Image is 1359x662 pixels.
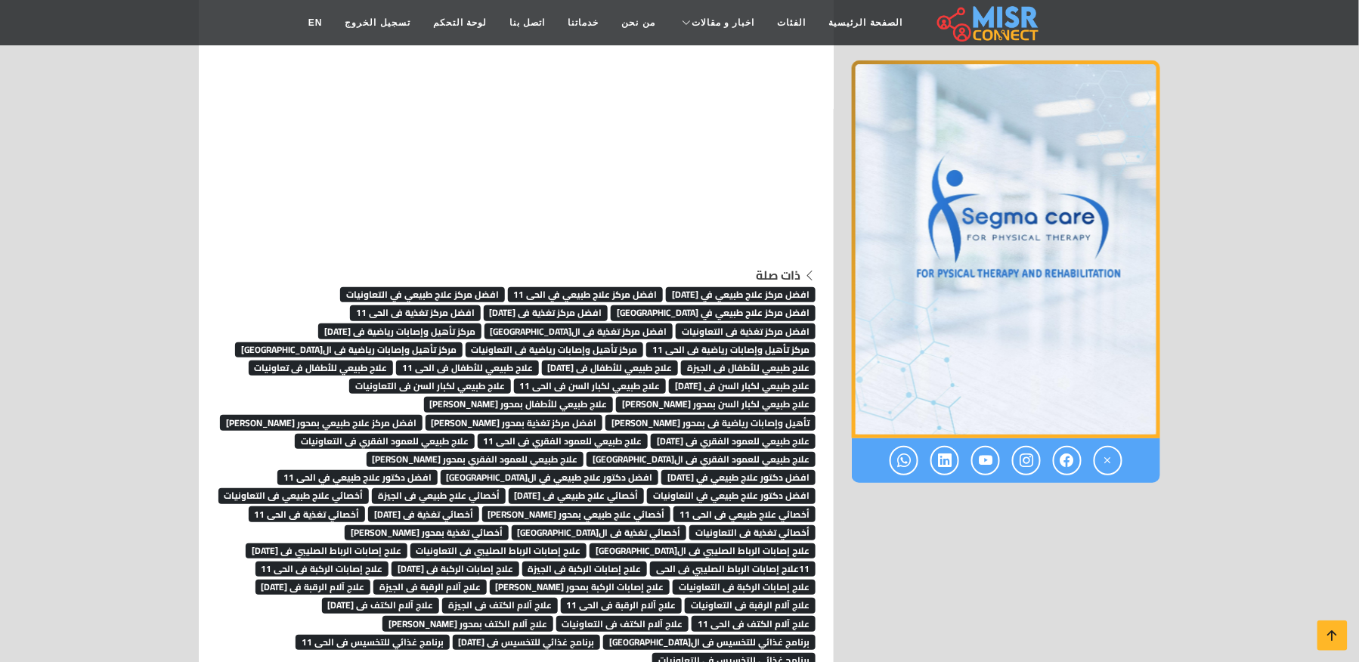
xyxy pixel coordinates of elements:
[392,556,519,579] a: علاج إصابات الركبة فى [DATE]
[557,8,611,37] a: خدماتنا
[689,520,816,543] a: أخصائي تغذية فى التعاونيات
[255,580,371,595] span: علاج آلام الرقبة فى [DATE]
[372,483,506,506] a: أخصائي علاج طبيعي فى الجيزة
[603,630,816,652] a: برنامج غذائي للتخسيس فى ال[GEOGRAPHIC_DATA]
[509,483,645,506] a: أخصائي علاج طبيعي فى [DATE]
[255,574,371,597] a: علاج آلام الرقبة فى [DATE]
[297,8,334,37] a: EN
[442,592,558,615] a: علاج آلام الكتف فى الجيزة
[667,8,766,37] a: اخبار و مقالات
[318,323,481,339] span: مركز تأهيل وإصابات رياضية فى [DATE]
[372,488,506,503] span: أخصائي علاج طبيعي فى الجيزة
[666,287,816,302] span: افضل مركز علاج طبيعي في [DATE]
[396,355,539,378] a: علاج طبيعي للأطفال فى الحى 11
[542,355,679,378] a: علاج طبيعي للأطفال فى [DATE]
[605,410,816,433] a: تأهيل وإصابات رياضية فى بمحور [PERSON_NAME]
[424,397,614,412] span: علاج طبيعي للأطفال بمحور [PERSON_NAME]
[611,305,816,320] span: افضل مركز علاج طبيعي في [GEOGRAPHIC_DATA]
[542,360,679,376] span: علاج طبيعي للأطفال فى [DATE]
[556,616,689,631] span: علاج آلام الكتف فى التعاونيات
[340,287,505,302] span: افضل مركز علاج طبيعي في التعاونيات
[350,300,481,323] a: افضل مركز تغذية فى الحى 11
[368,502,479,524] a: أخصائي تغذية فى [DATE]
[484,305,608,320] span: افضل مركز تغذية فى [DATE]
[514,379,667,394] span: علاج طبيعي لكبار السن فى الحى 11
[218,488,370,503] span: أخصائي علاج طبيعي فى التعاونيات
[373,580,487,595] span: علاج آلام الرقبة فى الجيزة
[508,287,664,302] span: افضل مركز علاج طبيعي في الحى 11
[673,506,816,521] span: أخصائي علاج طبيعي فى الحى 11
[692,616,816,631] span: علاج آلام الكتف فى الحى 11
[522,556,648,579] a: علاج إصابات الركبة فى الجيزة
[676,319,816,342] a: افضل مركز تغذية فى التعاونيات
[673,574,816,597] a: علاج إصابات الركبة فى التعاونيات
[345,520,509,543] a: أخصائي تغذية بمحور [PERSON_NAME]
[484,323,673,339] span: افضل مركز تغذية فى ال[GEOGRAPHIC_DATA]
[650,556,816,579] a: 11علاج إصابات الرباط الصليبي فى الحى
[522,561,648,577] span: علاج إصابات الركبة فى الجيزة
[424,391,614,414] a: علاج طبيعي للأطفال بمحور [PERSON_NAME]
[422,8,498,37] a: لوحة التحكم
[334,8,422,37] a: تسجيل الخروج
[478,428,649,451] a: علاج طبيعي للعمود الفقري فى الحى 11
[818,8,914,37] a: الصفحة الرئيسية
[382,611,553,634] a: علاج آلام الكتف بمحور [PERSON_NAME]
[937,4,1039,42] img: main.misr_connect
[318,319,481,342] a: مركز تأهيل وإصابات رياضية فى [DATE]
[681,360,816,376] span: علاج طبيعي للأطفال فى الجيزة
[666,282,816,305] a: افضل مركز علاج طبيعي في [DATE]
[340,282,505,305] a: افضل مركز علاج طبيعي في التعاونيات
[373,574,487,597] a: علاج آلام الرقبة فى الجيزة
[277,470,438,485] span: افضل دكتور علاج طبيعي في الحى 11
[296,630,450,652] a: برنامج غذائي للتخسيس فى الحى 11
[490,580,670,595] span: علاج إصابات الركبة بمحور [PERSON_NAME]
[345,525,509,540] span: أخصائي تغذية بمحور [PERSON_NAME]
[603,635,816,650] span: برنامج غذائي للتخسيس فى ال[GEOGRAPHIC_DATA]
[349,379,511,394] span: علاج طبيعي لكبار السن فى التعاونيات
[235,337,463,360] a: مركز تأهيل وإصابات رياضية فى ال[GEOGRAPHIC_DATA]
[249,502,366,524] a: أخصائي تغذية فى الحى 11
[650,561,816,577] span: 11علاج إصابات الرباط الصليبي فى الحى
[685,592,816,615] a: علاج آلام الرقبة فى التعاونيات
[296,635,450,650] span: برنامج غذائي للتخسيس فى الحى 11
[453,630,601,652] a: برنامج غذائي للتخسيس فى [DATE]
[561,592,683,615] a: علاج آلام الرقبة فى الحى 11
[766,8,818,37] a: الفئات
[441,470,659,485] span: افضل دكتور علاج طبيعي في ال[GEOGRAPHIC_DATA]
[490,574,670,597] a: علاج إصابات الركبة بمحور [PERSON_NAME]
[681,355,816,378] a: علاج طبيعي للأطفال فى الجيزة
[508,282,664,305] a: افضل مركز علاج طبيعي في الحى 11
[611,8,667,37] a: من نحن
[661,470,816,485] span: افضل دكتور علاج طبيعي في [DATE]
[220,415,423,430] span: افضل مركز علاج طبيعي بمحور [PERSON_NAME]
[478,434,649,449] span: علاج طبيعي للعمود الفقري فى الحى 11
[692,611,816,634] a: علاج آلام الكتف فى الحى 11
[426,410,603,433] a: افضل مركز تغذية بمحور [PERSON_NAME]
[368,506,479,521] span: أخصائي تغذية فى [DATE]
[669,379,816,394] span: علاج طبيعي لكبار السن فى [DATE]
[349,373,511,396] a: علاج طبيعي لكبار السن فى التعاونيات
[512,525,687,540] span: أخصائي تغذية فى ال[GEOGRAPHIC_DATA]
[255,556,389,579] a: علاج إصابات الركبة فى الحى 11
[382,616,553,631] span: علاج آلام الكتف بمحور [PERSON_NAME]
[756,264,800,286] strong: ذات صلة
[647,488,816,503] span: افضل دكتور علاج طبيعي في النعاونيات
[392,561,519,577] span: علاج إصابات الركبة فى [DATE]
[669,373,816,396] a: علاج طبيعي لكبار السن فى [DATE]
[611,300,816,323] a: افضل مركز علاج طبيعي في [GEOGRAPHIC_DATA]
[651,434,816,449] span: علاج طبيعي للعمود الفقري فى [DATE]
[235,342,463,357] span: مركز تأهيل وإصابات رياضية فى ال[GEOGRAPHIC_DATA]
[605,415,816,430] span: تأهيل وإصابات رياضية فى بمحور [PERSON_NAME]
[587,452,816,467] span: علاج طبيعي للعمود الفقري فى ال[GEOGRAPHIC_DATA]
[676,323,816,339] span: افضل مركز تغذية فى التعاونيات
[218,483,370,506] a: أخصائي علاج طبيعي فى التعاونيات
[646,337,816,360] a: مركز تأهيل وإصابات رياضية فى الحى 11
[367,452,584,467] span: علاج طبيعي للعمود الفقري بمحور [PERSON_NAME]
[651,428,816,451] a: علاج طبيعي للعمود الفقري فى [DATE]
[616,397,816,412] span: علاج طبيعي لكبار السن بمحور [PERSON_NAME]
[509,488,645,503] span: أخصائي علاج طبيعي فى [DATE]
[441,465,659,487] a: افضل دكتور علاج طبيعي في ال[GEOGRAPHIC_DATA]
[556,611,689,634] a: علاج آلام الكتف فى التعاونيات
[587,447,816,469] a: علاج طبيعي للعمود الفقري فى ال[GEOGRAPHIC_DATA]
[514,373,667,396] a: علاج طبيعي لكبار السن فى الحى 11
